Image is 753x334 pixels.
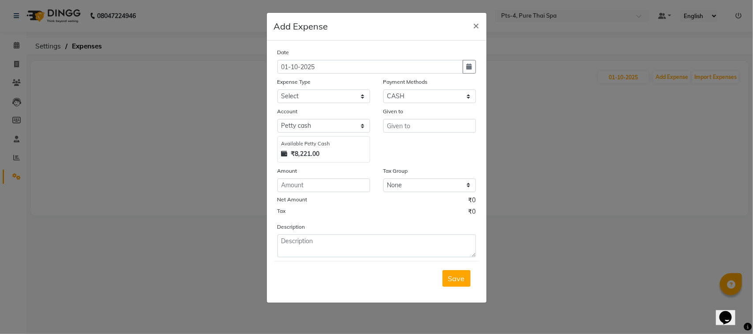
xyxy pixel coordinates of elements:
label: Description [277,223,305,231]
iframe: chat widget [716,299,744,325]
div: Available Petty Cash [281,140,366,148]
label: Account [277,108,298,115]
label: Payment Methods [383,78,428,86]
label: Tax Group [383,167,408,175]
label: Date [277,48,289,56]
span: × [473,19,480,32]
label: Given to [383,108,404,115]
strong: ₹8,221.00 [291,149,320,159]
label: Amount [277,167,297,175]
label: Tax [277,207,286,215]
input: Amount [277,178,370,192]
label: Net Amount [277,196,307,204]
span: Save [448,274,465,283]
span: ₹0 [468,207,476,219]
h5: Add Expense [274,20,328,33]
span: ₹0 [468,196,476,207]
label: Expense Type [277,78,311,86]
button: Save [442,270,471,287]
button: Close [466,13,487,37]
input: Given to [383,119,476,133]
